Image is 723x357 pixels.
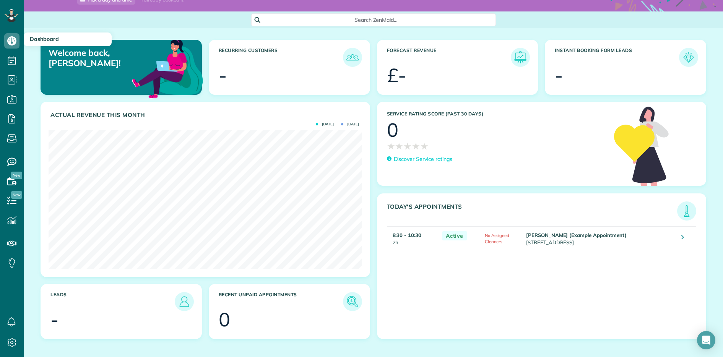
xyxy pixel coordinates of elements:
[555,48,679,67] h3: Instant Booking Form Leads
[387,120,398,140] div: 0
[177,294,192,309] img: icon_leads-1bed01f49abd5b7fead27621c3d59655bb73ed531f8eeb49469d10e621d6b896.png
[513,50,528,65] img: icon_forecast_revenue-8c13a41c7ed35a8dcfafea3cbb826a0462acb37728057bba2d056411b612bbbe.png
[219,292,343,311] h3: Recent unpaid appointments
[11,191,22,199] span: New
[219,66,227,85] div: -
[341,122,359,126] span: [DATE]
[387,66,406,85] div: £-
[394,155,452,163] p: Discover Service ratings
[219,48,343,67] h3: Recurring Customers
[420,140,429,153] span: ★
[681,50,696,65] img: icon_form_leads-04211a6a04a5b2264e4ee56bc0799ec3eb69b7e499cbb523a139df1d13a81ae0.png
[679,203,694,219] img: icon_todays_appointments-901f7ab196bb0bea1936b74009e4eb5ffbc2d2711fa7634e0d609ed5ef32b18b.png
[524,226,676,250] td: [STREET_ADDRESS]
[403,140,412,153] span: ★
[387,140,395,153] span: ★
[555,66,563,85] div: -
[11,172,22,179] span: New
[50,310,58,329] div: -
[345,50,360,65] img: icon_recurring_customers-cf858462ba22bcd05b5a5880d41d6543d210077de5bb9ebc9590e49fd87d84ed.png
[50,112,362,118] h3: Actual Revenue this month
[387,155,452,163] a: Discover Service ratings
[50,292,175,311] h3: Leads
[316,122,334,126] span: [DATE]
[697,331,715,349] div: Open Intercom Messenger
[387,226,438,250] td: 2h
[393,232,422,238] strong: 8:30 - 10:30
[49,48,150,68] p: Welcome back, [PERSON_NAME]!
[345,294,360,309] img: icon_unpaid_appointments-47b8ce3997adf2238b356f14209ab4cced10bd1f174958f3ca8f1d0dd7fffeee.png
[412,140,420,153] span: ★
[442,231,467,241] span: Active
[219,310,230,329] div: 0
[130,31,205,105] img: dashboard_welcome-42a62b7d889689a78055ac9021e634bf52bae3f8056760290aed330b23ab8690.png
[30,36,59,42] span: Dashboard
[485,233,509,244] span: No Assigned Cleaners
[526,232,627,238] strong: [PERSON_NAME] (Example Appointment)
[387,111,606,117] h3: Service Rating score (past 30 days)
[395,140,403,153] span: ★
[387,48,511,67] h3: Forecast Revenue
[387,203,678,221] h3: Today's Appointments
